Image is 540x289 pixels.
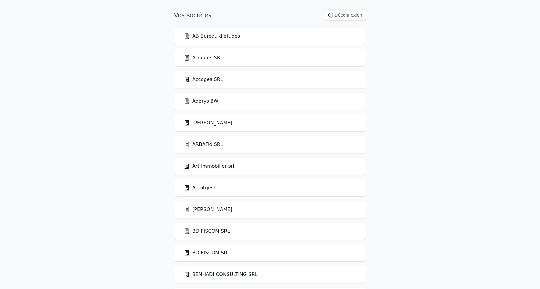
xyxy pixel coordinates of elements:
a: Accoges SRL [184,54,223,61]
h1: Vos sociétés [174,11,211,19]
a: ARBAFid SRL [184,141,223,148]
a: Accoges SRL [184,76,223,83]
a: BD FISCOM SRL [184,228,230,235]
a: BD FISCOM SRL [184,249,230,256]
button: Déconnexion [324,10,366,20]
a: Aderys BW [184,98,218,105]
a: Art Immobilier srl [184,163,234,170]
a: BENHADI CONSULTING SRL [184,271,258,278]
a: AB Bureau d'études [184,33,240,40]
a: Auditgest [184,184,215,191]
a: [PERSON_NAME] [184,119,232,126]
a: [PERSON_NAME] [184,206,232,213]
